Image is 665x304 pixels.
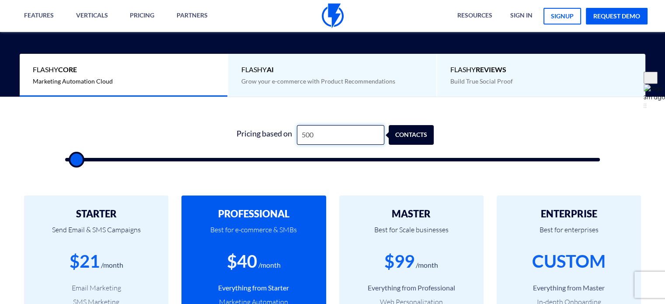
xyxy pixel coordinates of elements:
h2: STARTER [37,209,155,219]
b: AI [267,65,274,73]
div: $21 [70,249,100,274]
span: Marketing Automation Cloud [33,77,113,85]
a: signup [543,8,581,24]
li: Everything from Master [510,283,628,293]
p: Best for enterprises [510,219,628,249]
img: logo [644,84,663,93]
b: Core [58,65,77,73]
b: REVIEWS [476,65,506,73]
h2: MASTER [352,209,470,219]
p: Send Email & SMS Campaigns [37,219,155,249]
div: contacts [400,125,446,145]
span: Grow your e-commerce with Product Recommendations [241,77,395,85]
div: 3m ago [644,93,665,102]
p: Best for e-commerce & SMBs [195,219,313,249]
div: $99 [384,249,414,274]
li: Everything from Starter [195,283,313,293]
li: Email Marketing [37,283,155,293]
div: Pricing based on [231,125,297,145]
span: Build True Social Proof [450,77,513,85]
span: Flashy [33,65,214,75]
h2: ENTERPRISE [510,209,628,219]
div: CUSTOM [532,249,606,274]
span: Flashy [450,65,633,75]
div: /month [416,260,438,270]
h2: PROFESSIONAL [195,209,313,219]
li: Everything from Professional [352,283,470,293]
div: /month [258,260,281,270]
p: Best for Scale businesses [352,219,470,249]
a: request demo [586,8,648,24]
span: Flashy [241,65,423,75]
div: /month [101,260,123,270]
div: $40 [227,249,257,274]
